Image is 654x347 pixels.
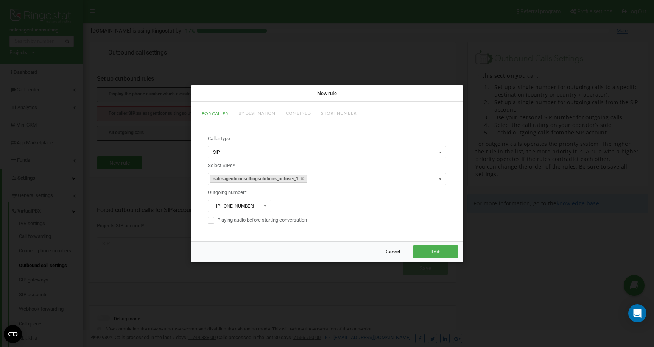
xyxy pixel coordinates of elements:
[213,204,254,208] div: [PHONE_NUMBER]
[431,249,440,255] span: Edit
[317,90,337,96] span: New rule
[4,325,22,343] button: Open CMP widget
[413,245,458,258] button: Edit
[208,189,247,195] span: Outgoing number*
[208,136,230,141] span: Caller type
[286,111,311,116] span: Combined
[386,249,400,255] span: Cancel
[628,304,646,322] div: Open Intercom Messenger
[208,163,235,168] span: Select SIPs*
[217,216,307,224] span: Playing audio before starting conversation
[321,111,357,116] span: Short number
[213,150,220,155] div: SIP
[378,245,408,258] button: Cancel
[238,111,275,116] span: By destination
[202,111,228,116] span: For caller
[210,175,307,183] a: salesagenticonsultingsolutions_outuser_1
